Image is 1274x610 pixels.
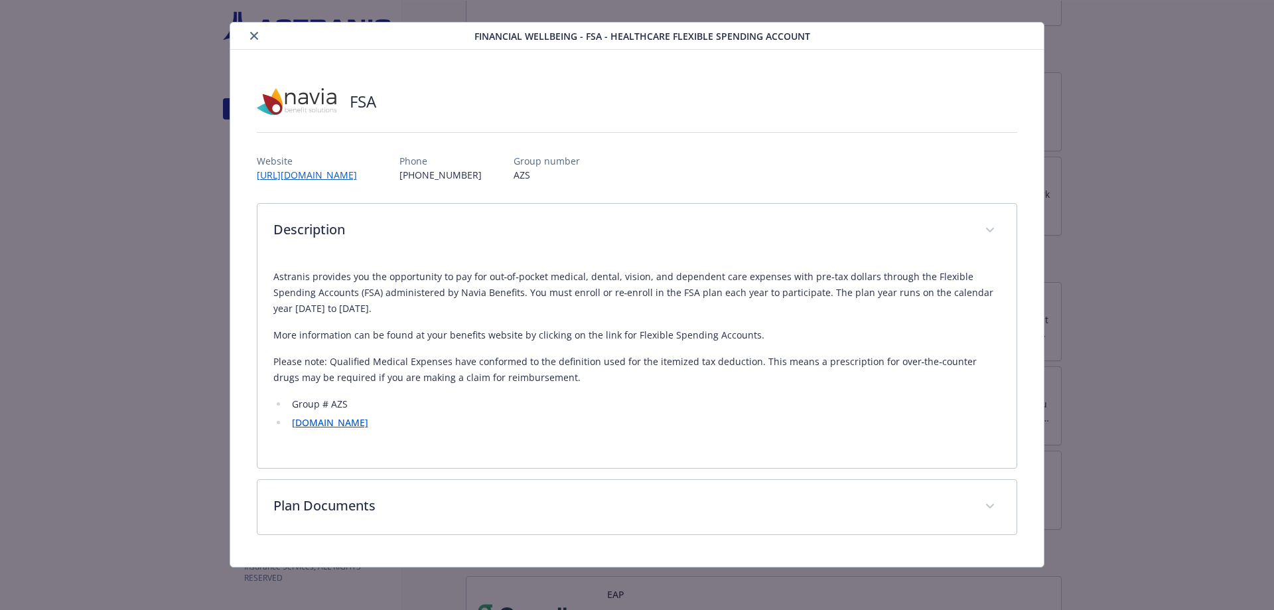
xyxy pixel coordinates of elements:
div: Plan Documents [257,480,1017,534]
p: Group number [514,154,580,168]
li: Group # AZS [288,396,1001,412]
p: Description [273,220,969,240]
p: AZS [514,168,580,182]
button: close [246,28,262,44]
div: details for plan Financial Wellbeing - FSA - Healthcare Flexible Spending Account [127,22,1147,568]
h2: FSA [350,90,376,113]
p: Website [257,154,368,168]
p: Plan Documents [273,496,969,516]
a: [DOMAIN_NAME] [292,416,368,429]
div: Description [257,204,1017,258]
img: Navia Benefit Solutions [257,82,336,121]
p: Phone [399,154,482,168]
p: [PHONE_NUMBER] [399,168,482,182]
p: More information can be found at your benefits website by clicking on the link for Flexible Spend... [273,327,1001,343]
p: Astranis provides you the opportunity to pay for out‐of‐pocket medical, dental, vision, and depen... [273,269,1001,317]
div: Description [257,258,1017,468]
p: Please note: Qualified Medical Expenses have conformed to the definition used for the itemized ta... [273,354,1001,386]
span: Financial Wellbeing - FSA - Healthcare Flexible Spending Account [474,29,810,43]
a: [URL][DOMAIN_NAME] [257,169,368,181]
